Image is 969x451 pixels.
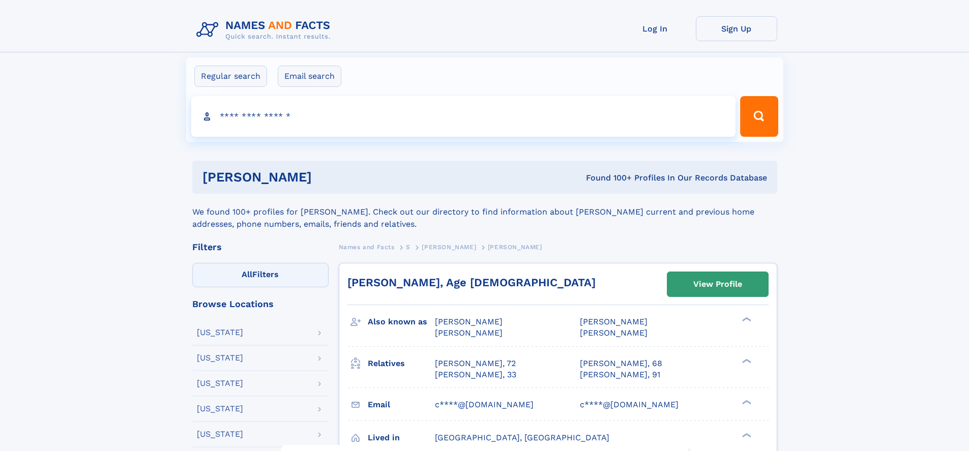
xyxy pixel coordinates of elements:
[197,430,243,438] div: [US_STATE]
[242,269,252,279] span: All
[740,316,752,323] div: ❯
[488,244,542,251] span: [PERSON_NAME]
[197,354,243,362] div: [US_STATE]
[192,194,777,230] div: We found 100+ profiles for [PERSON_NAME]. Check out our directory to find information about [PERS...
[435,369,516,380] a: [PERSON_NAME], 33
[202,171,449,184] h1: [PERSON_NAME]
[614,16,696,41] a: Log In
[449,172,767,184] div: Found 100+ Profiles In Our Records Database
[192,243,329,252] div: Filters
[192,299,329,309] div: Browse Locations
[368,313,435,330] h3: Also known as
[278,66,341,87] label: Email search
[347,276,596,289] a: [PERSON_NAME], Age [DEMOGRAPHIC_DATA]
[435,433,609,442] span: [GEOGRAPHIC_DATA], [GEOGRAPHIC_DATA]
[422,244,476,251] span: [PERSON_NAME]
[435,317,503,326] span: [PERSON_NAME]
[580,317,648,326] span: [PERSON_NAME]
[368,429,435,446] h3: Lived in
[368,355,435,372] h3: Relatives
[197,405,243,413] div: [US_STATE]
[406,240,410,253] a: S
[740,399,752,405] div: ❯
[406,244,410,251] span: S
[696,16,777,41] a: Sign Up
[693,273,742,296] div: View Profile
[740,432,752,438] div: ❯
[194,66,267,87] label: Regular search
[580,358,662,369] a: [PERSON_NAME], 68
[435,358,516,369] a: [PERSON_NAME], 72
[197,379,243,387] div: [US_STATE]
[580,328,648,338] span: [PERSON_NAME]
[192,263,329,287] label: Filters
[339,240,395,253] a: Names and Facts
[197,328,243,337] div: [US_STATE]
[740,96,778,137] button: Search Button
[667,272,768,296] a: View Profile
[435,328,503,338] span: [PERSON_NAME]
[192,16,339,44] img: Logo Names and Facts
[191,96,736,137] input: search input
[740,357,752,364] div: ❯
[422,240,476,253] a: [PERSON_NAME]
[580,369,660,380] a: [PERSON_NAME], 91
[368,396,435,413] h3: Email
